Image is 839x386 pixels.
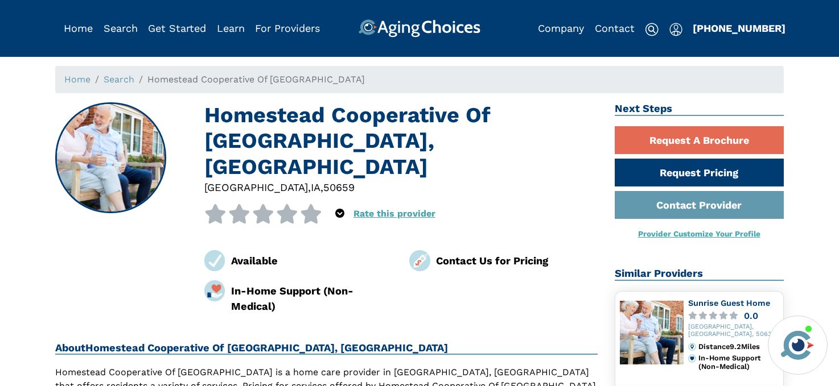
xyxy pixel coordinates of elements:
[538,22,584,34] a: Company
[615,102,784,116] h2: Next Steps
[595,22,635,34] a: Contact
[320,181,323,193] span: ,
[217,22,245,34] a: Learn
[204,102,598,180] h1: Homestead Cooperative Of [GEOGRAPHIC_DATA], [GEOGRAPHIC_DATA]
[615,126,784,154] a: Request A Brochure
[311,181,320,193] span: IA
[104,19,138,38] div: Popover trigger
[615,159,784,186] a: Request Pricing
[231,283,393,314] div: In-Home Support (Non-Medical)
[688,312,779,320] a: 0.0
[64,74,91,85] a: Home
[204,181,308,193] span: [GEOGRAPHIC_DATA]
[744,312,758,320] div: 0.0
[323,180,355,195] div: 50659
[56,103,166,213] img: Homestead Cooperative Of New Hampton, New Hampton IA
[436,253,598,268] div: Contact Us for Pricing
[359,19,480,38] img: AgingChoices
[698,354,779,371] div: In-Home Support (Non-Medical)
[615,191,784,219] a: Contact Provider
[669,19,682,38] div: Popover trigger
[64,22,93,34] a: Home
[353,208,435,219] a: Rate this provider
[335,204,344,223] div: Popover trigger
[669,23,682,36] img: user-icon.svg
[615,267,784,281] h2: Similar Providers
[55,342,598,355] h2: About Homestead Cooperative Of [GEOGRAPHIC_DATA], [GEOGRAPHIC_DATA]
[55,66,784,93] nav: breadcrumb
[104,22,138,34] a: Search
[148,22,206,34] a: Get Started
[104,74,134,85] a: Search
[147,74,365,85] span: Homestead Cooperative Of [GEOGRAPHIC_DATA]
[688,323,779,338] div: [GEOGRAPHIC_DATA], [GEOGRAPHIC_DATA], 50630
[688,298,770,308] a: Sunrise Guest Home
[231,253,393,268] div: Available
[693,22,785,34] a: [PHONE_NUMBER]
[698,343,779,351] div: Distance 9.2 Miles
[255,22,320,34] a: For Providers
[638,229,760,238] a: Provider Customize Your Profile
[645,23,659,36] img: search-icon.svg
[688,354,696,362] img: primary.svg
[688,343,696,351] img: distance.svg
[308,181,311,193] span: ,
[778,326,817,364] img: avatar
